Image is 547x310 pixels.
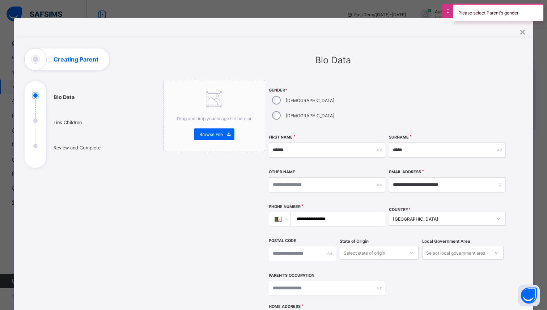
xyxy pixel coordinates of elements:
button: Open asap [518,285,540,306]
span: Drag and drop your image file here or [177,116,251,121]
h1: Creating Parent [54,56,98,62]
div: × [519,25,526,38]
label: Parent's Occupation [269,273,314,278]
div: [GEOGRAPHIC_DATA] [393,216,492,222]
label: [DEMOGRAPHIC_DATA] [286,113,334,118]
div: Drag and drop your image file here orBrowse File [163,80,265,151]
label: Postal Code [269,238,296,243]
span: State of Origin [340,239,369,244]
label: [DEMOGRAPHIC_DATA] [286,98,334,103]
label: Email Address [389,170,421,174]
span: COUNTRY [389,207,411,212]
span: Local Government Area [422,239,470,244]
div: Select state of origin [344,246,385,260]
label: Home Address [269,304,301,309]
label: Other Name [269,170,295,174]
div: Select local government area [426,246,485,260]
span: Gender [269,88,385,93]
span: Bio Data [315,55,351,65]
div: Please select Parent's gender [453,4,543,21]
label: Phone Number [269,204,301,209]
label: Surname [389,135,409,140]
label: First Name [269,135,293,140]
span: Browse File [199,132,223,137]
